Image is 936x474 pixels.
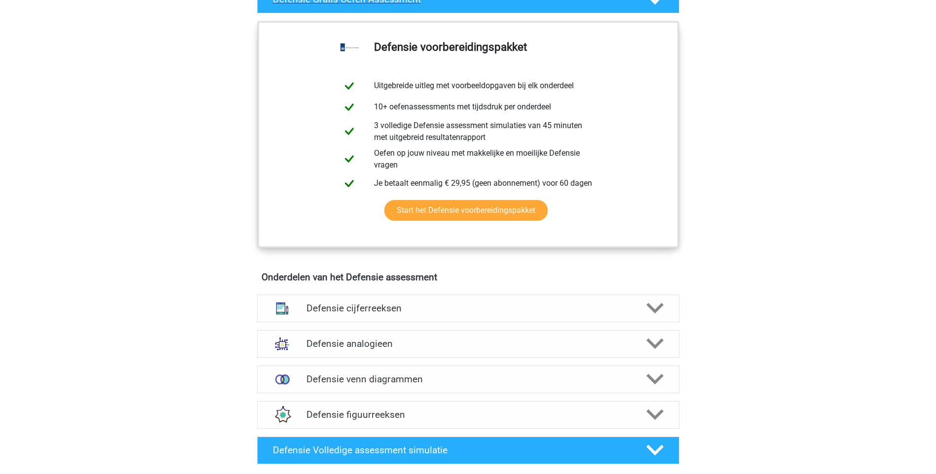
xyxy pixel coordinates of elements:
img: figuurreeksen [269,402,295,428]
h4: Onderdelen van het Defensie assessment [262,271,675,283]
h4: Defensie analogieen [306,338,630,349]
h4: Defensie venn diagrammen [306,373,630,385]
a: venn diagrammen Defensie venn diagrammen [253,366,683,393]
a: analogieen Defensie analogieen [253,330,683,358]
img: analogieen [269,331,295,357]
a: Start het Defensie voorbereidingspakket [384,200,548,221]
h4: Defensie Volledige assessment simulatie [273,444,630,456]
a: figuurreeksen Defensie figuurreeksen [253,401,683,429]
a: Defensie Volledige assessment simulatie [253,437,683,464]
a: cijferreeksen Defensie cijferreeksen [253,295,683,322]
img: cijferreeksen [269,296,295,321]
img: venn diagrammen [269,367,295,392]
h4: Defensie figuurreeksen [306,409,630,420]
h4: Defensie cijferreeksen [306,303,630,314]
